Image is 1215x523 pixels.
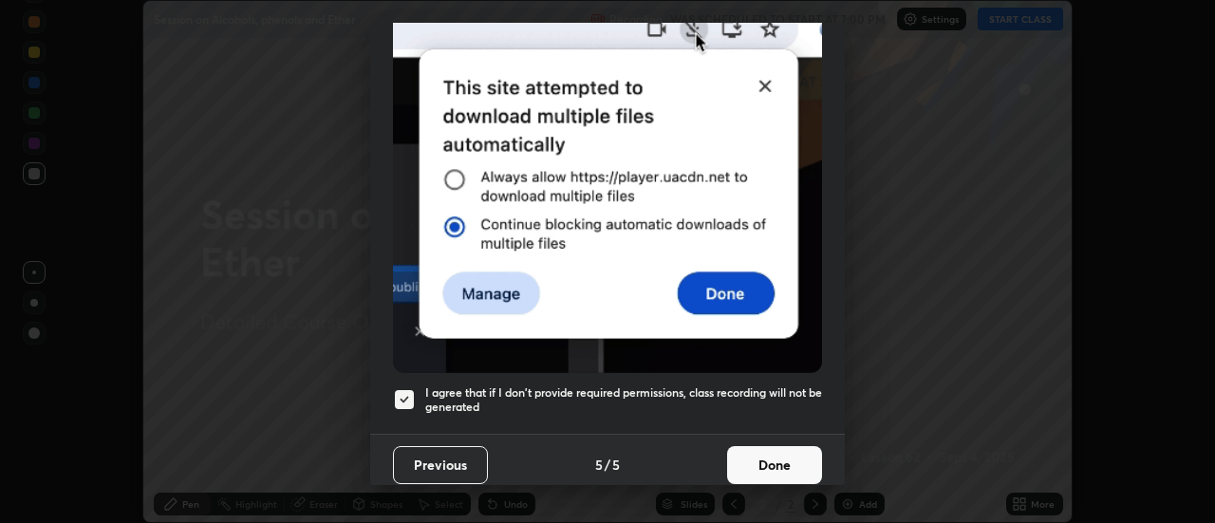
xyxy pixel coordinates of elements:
h4: 5 [595,455,603,475]
h5: I agree that if I don't provide required permissions, class recording will not be generated [425,385,822,415]
h4: / [605,455,610,475]
h4: 5 [612,455,620,475]
button: Previous [393,446,488,484]
button: Done [727,446,822,484]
